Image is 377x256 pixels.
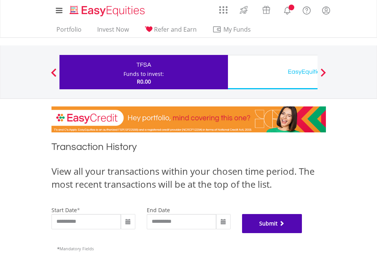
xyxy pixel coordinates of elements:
[53,26,85,37] a: Portfolio
[51,140,326,157] h1: Transaction History
[94,26,132,37] a: Invest Now
[64,60,223,70] div: TFSA
[219,6,228,14] img: grid-menu-icon.svg
[154,25,197,34] span: Refer and Earn
[214,2,233,14] a: AppsGrid
[260,4,273,16] img: vouchers-v2.svg
[51,206,77,214] label: start date
[278,2,297,17] a: Notifications
[141,26,200,37] a: Refer and Earn
[46,72,61,80] button: Previous
[57,246,94,251] span: Mandatory Fields
[124,70,164,78] div: Funds to invest:
[316,2,336,19] a: My Profile
[51,165,326,191] div: View all your transactions within your chosen time period. The most recent transactions will be a...
[147,206,170,214] label: end date
[212,24,262,34] span: My Funds
[242,214,302,233] button: Submit
[51,106,326,132] img: EasyCredit Promotion Banner
[316,72,331,80] button: Next
[297,2,316,17] a: FAQ's and Support
[67,2,148,17] a: Home page
[255,2,278,16] a: Vouchers
[237,4,250,16] img: thrive-v2.svg
[137,78,151,85] span: R0.00
[68,5,148,17] img: EasyEquities_Logo.png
